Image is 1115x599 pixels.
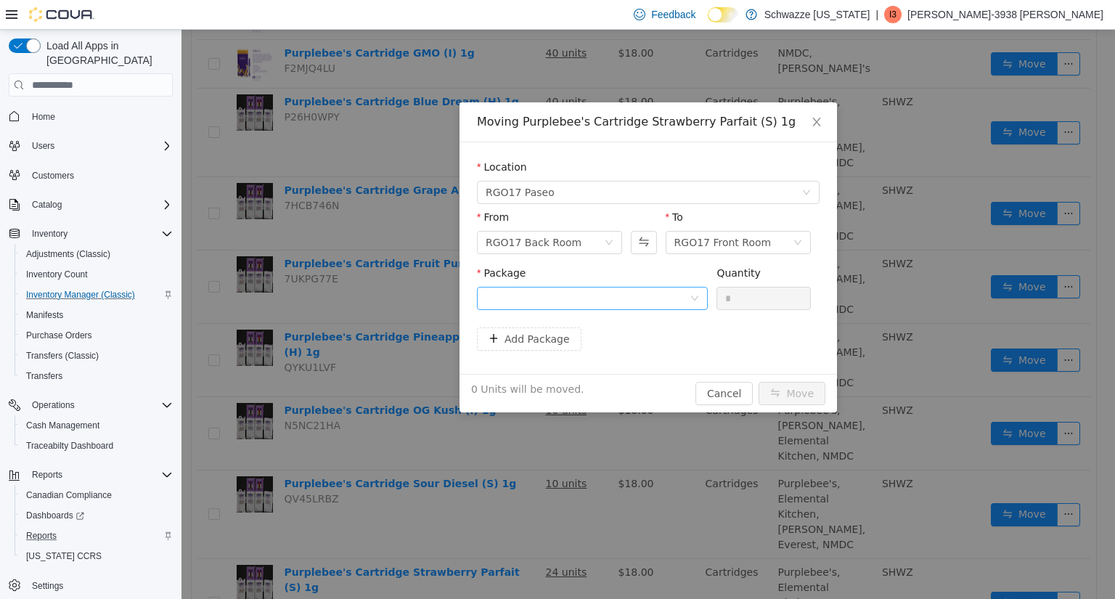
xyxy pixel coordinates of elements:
span: Dashboards [26,510,84,521]
span: Inventory Manager (Classic) [26,289,135,301]
span: I3 [889,6,897,23]
a: Cash Management [20,417,105,434]
span: RGO17 Paseo [304,152,373,174]
label: From [295,182,327,193]
button: Users [3,136,179,156]
span: 0 Units will be moved. [290,352,403,367]
input: Quantity [536,258,629,280]
button: Catalog [26,196,68,213]
a: Adjustments (Classic) [20,245,116,263]
span: Dashboards [20,507,173,524]
button: Transfers (Classic) [15,346,179,366]
span: Users [26,137,173,155]
span: Operations [26,396,173,414]
p: [PERSON_NAME]-3938 [PERSON_NAME] [907,6,1103,23]
div: RGO17 Front Room [493,202,590,224]
button: Customers [3,165,179,186]
button: icon: swapMove [577,352,644,375]
span: Home [32,111,55,123]
p: | [875,6,878,23]
a: Dashboards [20,507,90,524]
button: Purchase Orders [15,325,179,346]
span: Inventory Count [26,269,88,280]
button: Close [615,73,655,113]
label: Location [295,131,346,143]
button: Manifests [15,305,179,325]
button: Inventory [3,224,179,244]
span: Purchase Orders [26,330,92,341]
button: Operations [3,395,179,415]
button: Traceabilty Dashboard [15,436,179,456]
span: Adjustments (Classic) [26,248,110,260]
span: Reports [26,466,173,484]
button: Cash Management [15,415,179,436]
span: Cash Management [26,420,99,431]
span: Inventory Count [20,266,173,283]
span: Settings [26,576,173,595]
span: Reports [32,469,62,481]
button: Reports [3,465,179,485]
button: [US_STATE] CCRS [15,546,179,566]
button: Operations [26,396,81,414]
a: Reports [20,527,62,545]
button: Settings [3,575,179,596]
button: Reports [15,526,179,546]
span: Reports [26,530,57,542]
span: [US_STATE] CCRS [26,550,102,562]
button: Users [26,137,60,155]
p: Schwazze [US_STATE] [764,6,870,23]
i: icon: close [629,86,641,98]
span: Canadian Compliance [26,489,112,501]
a: Inventory Manager (Classic) [20,286,141,303]
a: Settings [26,577,69,595]
span: Transfers (Classic) [20,347,173,364]
button: Canadian Compliance [15,485,179,505]
button: Inventory [26,225,73,243]
span: Reports [20,527,173,545]
a: Canadian Compliance [20,486,118,504]
span: Traceabilty Dashboard [20,437,173,455]
a: Purchase Orders [20,327,98,344]
button: Transfers [15,366,179,386]
span: Traceabilty Dashboard [26,440,113,452]
span: Inventory [32,228,68,240]
span: Operations [32,399,75,411]
i: icon: down [509,264,518,274]
a: Home [26,108,61,126]
span: Settings [32,580,63,592]
button: Swap [449,201,475,224]
span: Cash Management [20,417,173,434]
button: Catalog [3,195,179,215]
a: Transfers [20,367,68,385]
i: icon: down [621,158,629,168]
i: icon: down [423,208,432,219]
i: icon: down [612,208,621,219]
button: Cancel [514,352,571,375]
span: Canadian Compliance [20,486,173,504]
img: Cova [29,7,94,22]
span: Adjustments (Classic) [20,245,173,263]
span: Transfers [26,370,62,382]
a: Inventory Count [20,266,94,283]
span: Washington CCRS [20,547,173,565]
div: Isaac-3938 Holliday [884,6,902,23]
span: Home [26,107,173,125]
span: Inventory [26,225,173,243]
span: Feedback [651,7,695,22]
span: Inventory Manager (Classic) [20,286,173,303]
div: RGO17 Back Room [304,202,400,224]
span: Transfers [20,367,173,385]
a: Transfers (Classic) [20,347,105,364]
label: Package [295,237,344,249]
span: Manifests [26,309,63,321]
span: Users [32,140,54,152]
button: Inventory Manager (Classic) [15,285,179,305]
span: Customers [26,166,173,184]
button: Reports [26,466,68,484]
span: Catalog [32,199,62,211]
a: Traceabilty Dashboard [20,437,119,455]
a: Dashboards [15,505,179,526]
span: Transfers (Classic) [26,350,99,362]
label: Quantity [535,237,579,249]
